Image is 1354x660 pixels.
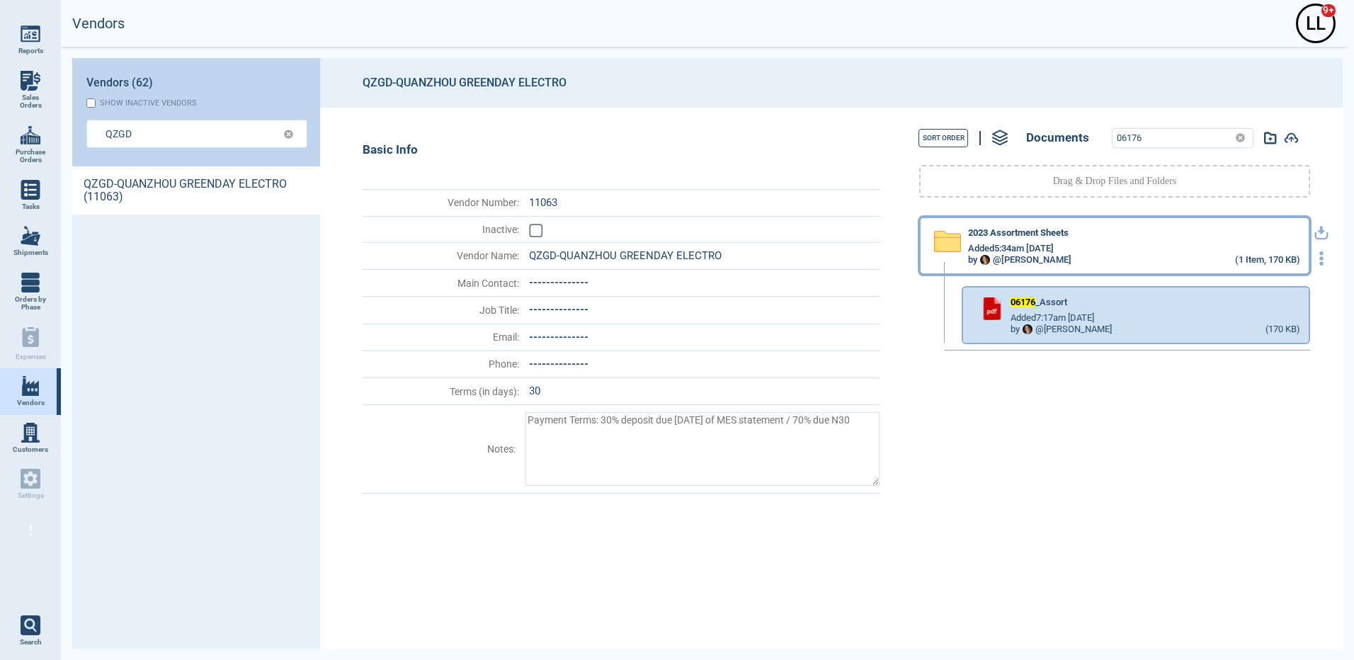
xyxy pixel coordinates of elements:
[21,180,40,200] img: menu_icon
[11,295,50,312] span: Orders by Phase
[21,125,40,145] img: menu_icon
[86,76,153,89] span: Vendors (62)
[968,228,1069,239] span: 2023 Assortment Sheets
[529,385,540,397] span: 30
[1235,255,1300,266] div: (1 Item, 170 KB)
[364,386,519,397] span: Terms (in days) :
[11,93,50,110] span: Sales Orders
[364,331,519,343] span: Email :
[18,47,43,55] span: Reports
[11,148,50,164] span: Purchase Orders
[364,278,519,289] span: Main Contact :
[13,249,48,257] span: Shipments
[364,358,519,370] span: Phone :
[1011,297,1035,307] mark: 06176
[525,412,880,486] textarea: Payment Terms: 30% deposit due [DATE] of MES statement / 70% due N30
[529,249,722,262] span: QZGD-QUANZHOU GREENDAY ELECTRO
[100,98,197,108] div: Show inactive vendors
[968,244,1054,254] span: Added 5:34am [DATE]
[968,255,1071,266] div: by @ [PERSON_NAME]
[364,305,519,316] span: Job Title :
[21,423,40,443] img: menu_icon
[72,166,320,649] div: grid
[364,443,516,455] span: Notes :
[1298,6,1333,41] div: L L
[13,445,48,454] span: Customers
[1023,324,1032,334] img: Avatar
[364,250,519,261] span: Vendor Name :
[1113,129,1229,147] input: Search for document name
[72,16,125,32] h2: Vendors
[1011,313,1094,324] span: Added 7:17am [DATE]
[21,273,40,292] img: menu_icon
[1284,132,1299,144] img: add-document
[529,303,588,316] span: --------------
[106,123,266,144] input: Search
[364,224,519,235] span: Inactive :
[364,197,519,208] span: Vendor Number :
[21,376,40,396] img: menu_icon
[320,58,1343,108] header: QZGD-QUANZHOU GREENDAY ELECTRO
[529,331,588,343] span: --------------
[363,143,880,157] div: Basic Info
[1321,4,1336,18] span: 9+
[1264,132,1277,144] img: add-document
[980,255,990,265] img: Avatar
[529,196,557,209] span: 11063
[72,166,320,215] a: QZGD-QUANZHOU GREENDAY ELECTRO (11063)
[21,71,40,91] img: menu_icon
[529,276,588,289] span: --------------
[22,203,40,211] span: Tasks
[1011,297,1067,308] span: _Assort
[1053,174,1177,188] p: Drag & Drop Files and Folders
[1011,324,1112,335] div: by @ [PERSON_NAME]
[21,24,40,44] img: menu_icon
[1265,324,1300,336] div: (170 KB)
[1026,131,1089,145] span: Documents
[918,129,968,147] button: Sort Order
[20,638,42,647] span: Search
[21,226,40,246] img: menu_icon
[981,297,1003,320] img: pdf
[17,399,45,407] span: Vendors
[529,358,588,370] span: --------------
